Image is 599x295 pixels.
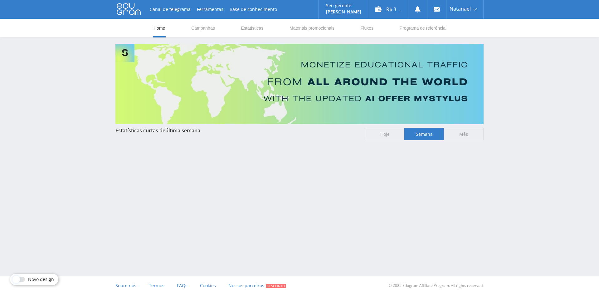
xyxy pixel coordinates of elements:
span: Novo design [28,277,54,282]
div: © 2025 Edugram Affiliate Program. All rights reserved. [303,276,484,295]
span: FAQs [177,283,187,288]
div: Estatísticas curtas de [115,128,359,133]
span: última semana [165,127,200,134]
a: Materiais promocionais [289,19,335,37]
span: Desconto [266,284,286,288]
img: Banner [115,44,484,124]
a: Cookies [200,276,216,295]
a: Fluxos [360,19,374,37]
a: Programa de referência [399,19,446,37]
span: Mês [444,128,484,140]
a: Sobre nós [115,276,136,295]
a: Home [153,19,166,37]
a: FAQs [177,276,187,295]
p: Seu gerente: [326,3,361,8]
span: Nossos parceiros [228,283,264,288]
span: Natanael [450,6,471,11]
span: Termos [149,283,164,288]
span: Semana [404,128,444,140]
p: [PERSON_NAME] [326,9,361,14]
span: Sobre nós [115,283,136,288]
span: Cookies [200,283,216,288]
a: Campanhas [191,19,216,37]
a: Estatísticas [241,19,264,37]
a: Nossos parceiros Desconto [228,276,286,295]
a: Termos [149,276,164,295]
span: Hoje [365,128,405,140]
